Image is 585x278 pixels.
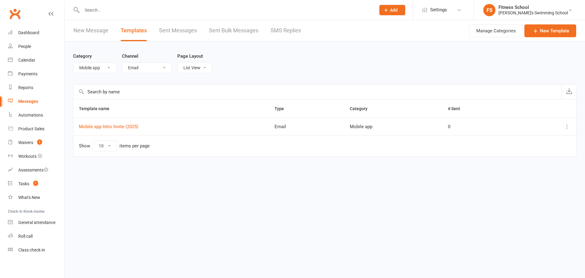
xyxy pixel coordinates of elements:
[18,220,55,225] div: General attendance
[18,99,38,104] div: Messages
[18,44,31,49] div: People
[121,20,147,41] a: Templates
[430,3,447,17] span: Settings
[8,108,64,122] a: Automations
[498,10,568,16] div: [PERSON_NAME]'s Swimming School
[79,140,150,151] div: Show
[8,177,64,191] a: Tasks 1
[390,8,398,13] span: Add
[8,95,64,108] a: Messages
[8,26,64,40] a: Dashboard
[18,58,35,63] div: Calendar
[269,118,344,135] td: Email
[8,191,64,204] a: What's New
[33,181,38,186] span: 1
[73,85,562,99] input: Search by name
[18,126,44,131] div: Product Sales
[18,30,39,35] div: Dashboard
[8,243,64,257] a: Class kiosk mode
[18,113,43,117] div: Automations
[79,124,138,129] a: Mobile app Intro Invite (2025)
[271,20,301,41] a: SMS Replies
[8,216,64,229] a: General attendance kiosk mode
[469,24,523,37] button: Manage Categories
[119,143,150,149] div: items per page
[8,136,64,150] a: Waivers 1
[8,163,64,177] a: Assessments
[448,124,520,129] div: 0
[18,181,29,186] div: Tasks
[524,24,576,37] a: New Template
[209,20,258,41] a: Sent Bulk Messages
[18,71,37,76] div: Payments
[18,168,48,172] div: Assessments
[8,53,64,67] a: Calendar
[79,105,116,112] button: Template name
[350,124,437,129] div: Mobile app
[18,85,33,90] div: Reports
[448,105,467,112] button: # Sent
[159,20,197,41] a: Sent Messages
[79,106,116,111] span: Template name
[483,4,495,16] div: FS
[448,106,467,111] span: # Sent
[18,247,45,252] div: Class check-in
[18,195,40,200] div: What's New
[7,6,23,21] a: Clubworx
[350,106,374,111] span: Category
[80,6,371,14] input: Search...
[177,52,203,60] label: Page Layout
[8,122,64,136] a: Product Sales
[37,139,42,145] span: 1
[8,67,64,81] a: Payments
[379,5,405,15] button: Add
[350,105,374,112] button: Category
[18,234,33,239] div: Roll call
[275,106,291,111] span: Type
[275,105,291,112] button: Type
[73,20,108,41] a: New Message
[73,52,92,60] label: Category
[8,40,64,53] a: People
[18,154,37,159] div: Workouts
[8,150,64,163] a: Workouts
[122,52,138,60] label: Channel
[8,229,64,243] a: Roll call
[18,140,33,145] div: Waivers
[498,5,568,10] div: Fitness School
[8,81,64,95] a: Reports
